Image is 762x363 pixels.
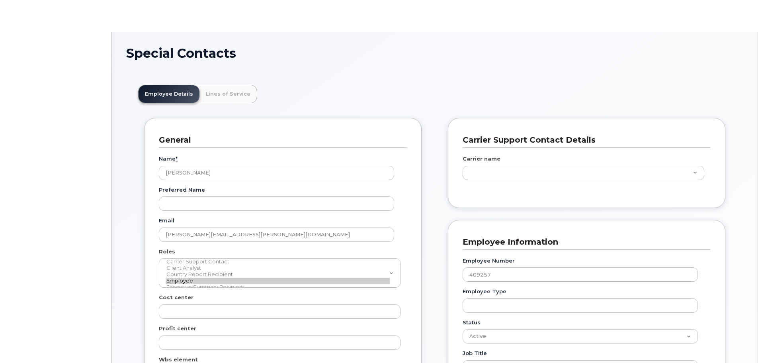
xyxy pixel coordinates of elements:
label: Preferred Name [159,186,205,194]
label: Name [159,155,178,163]
label: Carrier name [463,155,500,163]
option: Employee [166,278,390,284]
h3: General [159,135,401,145]
label: Profit center [159,325,196,332]
label: Employee Type [463,288,506,295]
label: Cost center [159,294,193,301]
label: Status [463,319,481,326]
h1: Special Contacts [126,46,743,60]
h3: Carrier Support Contact Details [463,135,705,145]
h3: Employee Information [463,237,705,247]
option: Carrier Support Contact [166,259,390,265]
abbr: required [176,155,178,162]
option: Client Analyst [166,265,390,271]
label: Roles [159,248,175,255]
a: Lines of Service [199,85,257,103]
a: Employee Details [139,85,199,103]
label: Job Title [463,349,487,357]
option: Country Report Recipient [166,271,390,278]
label: Employee Number [463,257,515,265]
label: Email [159,217,174,224]
option: Executive Summary Recipient [166,284,390,290]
